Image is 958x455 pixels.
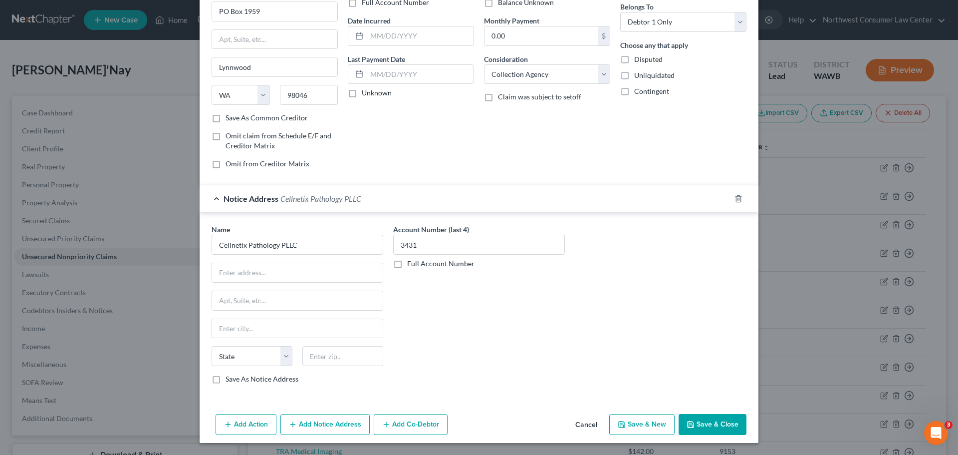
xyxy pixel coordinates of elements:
[226,374,298,384] label: Save As Notice Address
[484,26,598,45] input: 0.00
[212,57,337,76] input: Enter city...
[212,225,230,234] span: Name
[302,346,383,366] input: Enter zip..
[367,26,474,45] input: MM/DD/YYYY
[226,113,308,123] label: Save As Common Creditor
[212,291,383,310] input: Apt, Suite, etc...
[598,26,610,45] div: $
[498,92,581,101] span: Claim was subject to setoff
[216,414,276,435] button: Add Action
[634,87,669,95] span: Contingent
[407,259,475,269] label: Full Account Number
[280,85,338,105] input: Enter zip...
[924,421,948,445] iframe: Intercom live chat
[348,15,391,26] label: Date Incurred
[280,194,361,203] span: Cellnetix Pathology PLLC
[280,414,370,435] button: Add Notice Address
[348,54,405,64] label: Last Payment Date
[374,414,448,435] button: Add Co-Debtor
[679,414,746,435] button: Save & Close
[212,235,383,255] input: Search by name...
[609,414,675,435] button: Save & New
[484,15,539,26] label: Monthly Payment
[362,88,392,98] label: Unknown
[634,55,663,63] span: Disputed
[226,159,309,168] span: Omit from Creditor Matrix
[212,2,337,21] input: Enter address...
[393,224,469,235] label: Account Number (last 4)
[212,263,383,282] input: Enter address...
[567,415,605,435] button: Cancel
[393,235,565,255] input: XXXX
[224,194,278,203] span: Notice Address
[620,40,688,50] label: Choose any that apply
[620,2,654,11] span: Belongs To
[945,421,953,429] span: 3
[212,319,383,338] input: Enter city...
[634,71,675,79] span: Unliquidated
[484,54,528,64] label: Consideration
[367,65,474,84] input: MM/DD/YYYY
[226,131,331,150] span: Omit claim from Schedule E/F and Creditor Matrix
[212,30,337,49] input: Apt, Suite, etc...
